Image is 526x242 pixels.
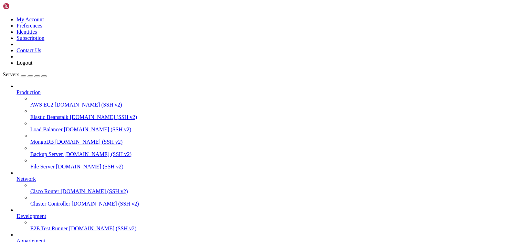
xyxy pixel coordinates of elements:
a: E2E Test Runner [DOMAIN_NAME] (SSH v2) [30,225,523,232]
li: Production [17,83,523,170]
span: Backup Server [30,151,63,157]
a: AWS EC2 [DOMAIN_NAME] (SSH v2) [30,102,523,108]
li: Cisco Router [DOMAIN_NAME] (SSH v2) [30,182,523,195]
span: Development [17,213,46,219]
a: Cluster Controller [DOMAIN_NAME] (SSH v2) [30,201,523,207]
span: Network [17,176,36,182]
a: Production [17,89,523,96]
span: MongoDB [30,139,54,145]
li: Backup Server [DOMAIN_NAME] (SSH v2) [30,145,523,157]
span: [DOMAIN_NAME] (SSH v2) [72,201,139,207]
a: File Server [DOMAIN_NAME] (SSH v2) [30,164,523,170]
span: [DOMAIN_NAME] (SSH v2) [70,114,137,120]
a: Elastic Beanstalk [DOMAIN_NAME] (SSH v2) [30,114,523,120]
li: MongoDB [DOMAIN_NAME] (SSH v2) [30,133,523,145]
li: Elastic Beanstalk [DOMAIN_NAME] (SSH v2) [30,108,523,120]
span: Production [17,89,41,95]
li: Network [17,170,523,207]
span: [DOMAIN_NAME] (SSH v2) [55,102,122,108]
li: Load Balancer [DOMAIN_NAME] (SSH v2) [30,120,523,133]
span: Cisco Router [30,188,59,194]
span: File Server [30,164,55,169]
li: E2E Test Runner [DOMAIN_NAME] (SSH v2) [30,219,523,232]
a: Load Balancer [DOMAIN_NAME] (SSH v2) [30,126,523,133]
img: Shellngn [3,3,42,10]
span: AWS EC2 [30,102,53,108]
a: Cisco Router [DOMAIN_NAME] (SSH v2) [30,188,523,195]
a: Logout [17,60,32,66]
li: AWS EC2 [DOMAIN_NAME] (SSH v2) [30,96,523,108]
li: Development [17,207,523,232]
span: Servers [3,71,19,77]
a: Backup Server [DOMAIN_NAME] (SSH v2) [30,151,523,157]
a: Contact Us [17,47,41,53]
span: [DOMAIN_NAME] (SSH v2) [69,225,137,231]
a: Development [17,213,523,219]
a: My Account [17,16,44,22]
span: Cluster Controller [30,201,70,207]
span: [DOMAIN_NAME] (SSH v2) [55,139,123,145]
a: Servers [3,71,47,77]
li: Cluster Controller [DOMAIN_NAME] (SSH v2) [30,195,523,207]
a: MongoDB [DOMAIN_NAME] (SSH v2) [30,139,523,145]
span: Load Balancer [30,126,63,132]
span: [DOMAIN_NAME] (SSH v2) [56,164,124,169]
a: Network [17,176,523,182]
a: Preferences [17,23,42,29]
a: Identities [17,29,37,35]
a: Subscription [17,35,44,41]
li: File Server [DOMAIN_NAME] (SSH v2) [30,157,523,170]
span: [DOMAIN_NAME] (SSH v2) [64,151,132,157]
span: [DOMAIN_NAME] (SSH v2) [61,188,128,194]
span: Elastic Beanstalk [30,114,69,120]
span: E2E Test Runner [30,225,68,231]
span: [DOMAIN_NAME] (SSH v2) [64,126,131,132]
